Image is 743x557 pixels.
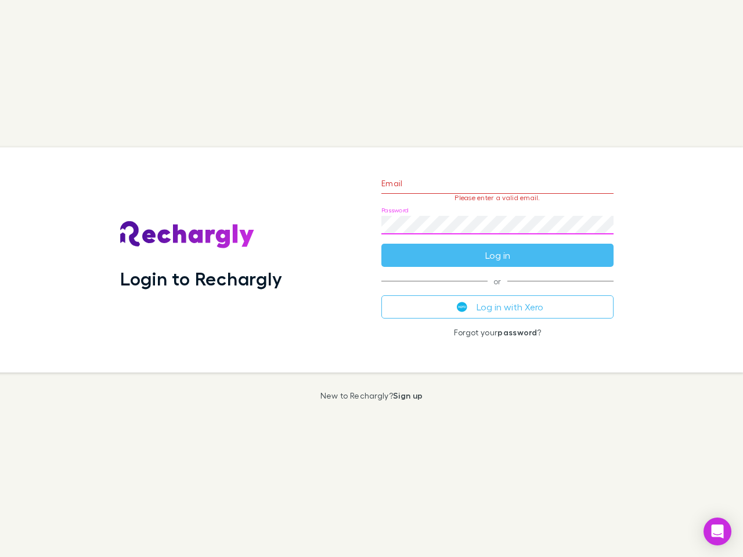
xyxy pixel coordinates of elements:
[381,206,409,215] label: Password
[393,390,423,400] a: Sign up
[381,328,614,337] p: Forgot your ?
[120,221,255,249] img: Rechargly's Logo
[704,518,731,545] div: Open Intercom Messenger
[497,327,537,337] a: password
[381,244,614,267] button: Log in
[320,391,423,400] p: New to Rechargly?
[381,194,614,202] p: Please enter a valid email.
[457,302,467,312] img: Xero's logo
[381,295,614,319] button: Log in with Xero
[120,267,282,290] h1: Login to Rechargly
